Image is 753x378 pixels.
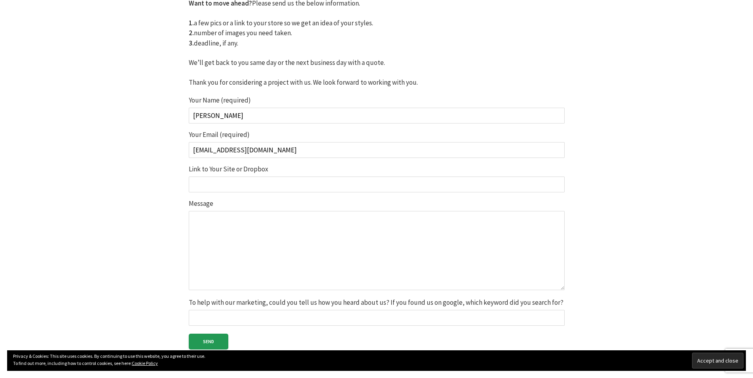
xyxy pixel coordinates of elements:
[189,211,565,290] textarea: Message
[7,350,746,371] div: Privacy & Cookies: This site uses cookies. By continuing to use this website, you agree to their ...
[189,131,565,158] label: Your Email (required)
[189,28,194,37] strong: 2.
[189,19,194,27] strong: 1.
[189,78,565,88] p: Thank you for considering a project with us. We look forward to working with you.
[189,142,565,158] input: Your Email (required)
[189,334,228,350] input: Send
[189,177,565,192] input: Link to Your Site or Dropbox
[189,97,565,350] form: Contact form
[189,310,565,326] input: To help with our marketing, could you tell us how you heard about us? If you found us on google, ...
[692,353,744,369] input: Accept and close
[132,360,158,366] a: Cookie Policy
[189,18,565,49] p: a few pics or a link to your store so we get an idea of your styles. number of images you need ta...
[189,108,565,123] input: Your Name (required)
[189,97,565,123] label: Your Name (required)
[189,58,565,68] p: We’ll get back to you same day or the next business day with a quote.
[189,166,565,192] label: Link to Your Site or Dropbox
[189,39,194,47] strong: 3.
[189,299,565,326] label: To help with our marketing, could you tell us how you heard about us? If you found us on google, ...
[189,200,565,291] label: Message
